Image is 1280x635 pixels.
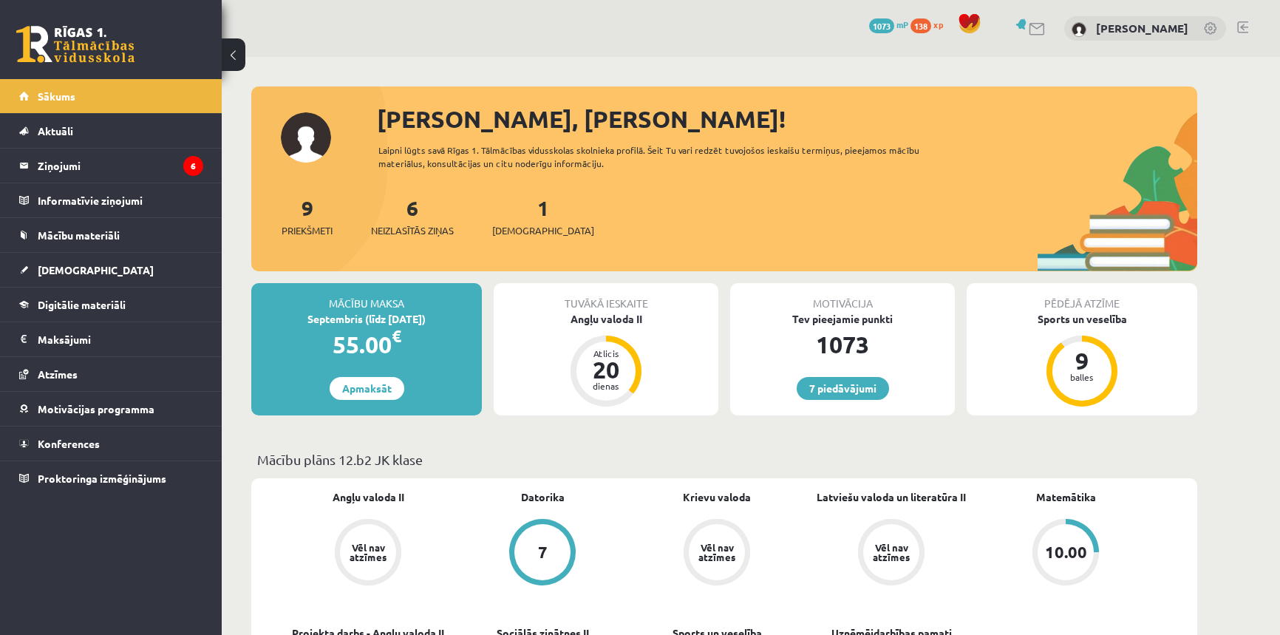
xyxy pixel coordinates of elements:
[630,519,804,588] a: Vēl nav atzīmes
[696,543,738,562] div: Vēl nav atzīmes
[797,377,889,400] a: 7 piedāvājumi
[19,79,203,113] a: Sākums
[281,519,455,588] a: Vēl nav atzīmes
[584,358,628,381] div: 20
[392,325,401,347] span: €
[817,489,966,505] a: Latviešu valoda un literatūra II
[494,311,718,409] a: Angļu valoda II Atlicis 20 dienas
[38,228,120,242] span: Mācību materiāli
[871,543,912,562] div: Vēl nav atzīmes
[19,357,203,391] a: Atzīmes
[19,114,203,148] a: Aktuāli
[967,311,1197,327] div: Sports un veselība
[1060,349,1104,373] div: 9
[869,18,908,30] a: 1073 mP
[967,283,1197,311] div: Pēdējā atzīme
[804,519,978,588] a: Vēl nav atzīmes
[19,427,203,461] a: Konferences
[19,392,203,426] a: Motivācijas programma
[19,218,203,252] a: Mācību materiāli
[347,543,389,562] div: Vēl nav atzīmes
[933,18,943,30] span: xp
[683,489,751,505] a: Krievu valoda
[330,377,404,400] a: Apmaksāt
[910,18,931,33] span: 138
[38,367,78,381] span: Atzīmes
[377,101,1197,137] div: [PERSON_NAME], [PERSON_NAME]!
[19,149,203,183] a: Ziņojumi6
[494,311,718,327] div: Angļu valoda II
[38,149,203,183] legend: Ziņojumi
[183,156,203,176] i: 6
[19,253,203,287] a: [DEMOGRAPHIC_DATA]
[967,311,1197,409] a: Sports un veselība 9 balles
[38,402,154,415] span: Motivācijas programma
[978,519,1153,588] a: 10.00
[492,223,594,238] span: [DEMOGRAPHIC_DATA]
[251,283,482,311] div: Mācību maksa
[1096,21,1188,35] a: [PERSON_NAME]
[1045,544,1087,560] div: 10.00
[1060,373,1104,381] div: balles
[38,183,203,217] legend: Informatīvie ziņojumi
[251,311,482,327] div: Septembris (līdz [DATE])
[19,322,203,356] a: Maksājumi
[38,89,75,103] span: Sākums
[730,311,955,327] div: Tev pieejamie punkti
[371,194,454,238] a: 6Neizlasītās ziņas
[584,349,628,358] div: Atlicis
[282,194,333,238] a: 9Priekšmeti
[251,327,482,362] div: 55.00
[371,223,454,238] span: Neizlasītās ziņas
[19,288,203,322] a: Digitālie materiāli
[257,449,1191,469] p: Mācību plāns 12.b2 JK klase
[38,437,100,450] span: Konferences
[38,322,203,356] legend: Maksājumi
[38,263,154,276] span: [DEMOGRAPHIC_DATA]
[730,327,955,362] div: 1073
[910,18,950,30] a: 138 xp
[1036,489,1096,505] a: Matemātika
[538,544,548,560] div: 7
[455,519,630,588] a: 7
[869,18,894,33] span: 1073
[584,381,628,390] div: dienas
[333,489,404,505] a: Angļu valoda II
[282,223,333,238] span: Priekšmeti
[19,183,203,217] a: Informatīvie ziņojumi
[38,472,166,485] span: Proktoringa izmēģinājums
[38,298,126,311] span: Digitālie materiāli
[730,283,955,311] div: Motivācija
[378,143,946,170] div: Laipni lūgts savā Rīgas 1. Tālmācības vidusskolas skolnieka profilā. Šeit Tu vari redzēt tuvojošo...
[521,489,565,505] a: Datorika
[38,124,73,137] span: Aktuāli
[19,461,203,495] a: Proktoringa izmēģinājums
[492,194,594,238] a: 1[DEMOGRAPHIC_DATA]
[16,26,135,63] a: Rīgas 1. Tālmācības vidusskola
[896,18,908,30] span: mP
[1072,22,1086,37] img: Daniela Mazurēviča
[494,283,718,311] div: Tuvākā ieskaite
